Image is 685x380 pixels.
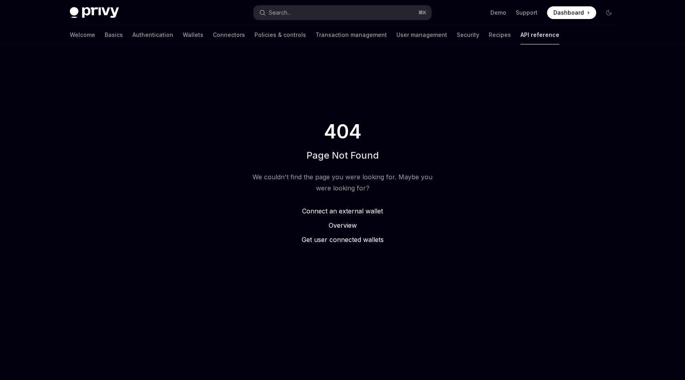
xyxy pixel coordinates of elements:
div: We couldn't find the page you were looking for. Maybe you were looking for? [249,171,436,194]
span: Connect an external wallet [302,207,383,215]
span: Dashboard [553,9,584,17]
span: Get user connected wallets [302,236,384,244]
a: Overview [249,221,436,230]
a: Security [457,25,479,44]
a: Welcome [70,25,95,44]
a: Basics [105,25,123,44]
a: Wallets [183,25,203,44]
a: Connectors [213,25,245,44]
div: Search... [269,8,291,17]
a: Policies & controls [254,25,306,44]
span: ⌘ K [418,10,427,16]
a: Transaction management [316,25,387,44]
button: Search...⌘K [254,6,431,20]
span: 404 [322,121,363,143]
a: Support [516,9,538,17]
a: Get user connected wallets [249,235,436,244]
a: User management [396,25,447,44]
a: API reference [520,25,559,44]
a: Authentication [132,25,173,44]
span: Overview [329,221,357,229]
a: Connect an external wallet [249,206,436,216]
a: Dashboard [547,6,596,19]
h1: Page Not Found [306,149,379,162]
a: Recipes [489,25,511,44]
a: Demo [490,9,506,17]
button: Toggle dark mode [603,6,615,19]
img: dark logo [70,7,119,18]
